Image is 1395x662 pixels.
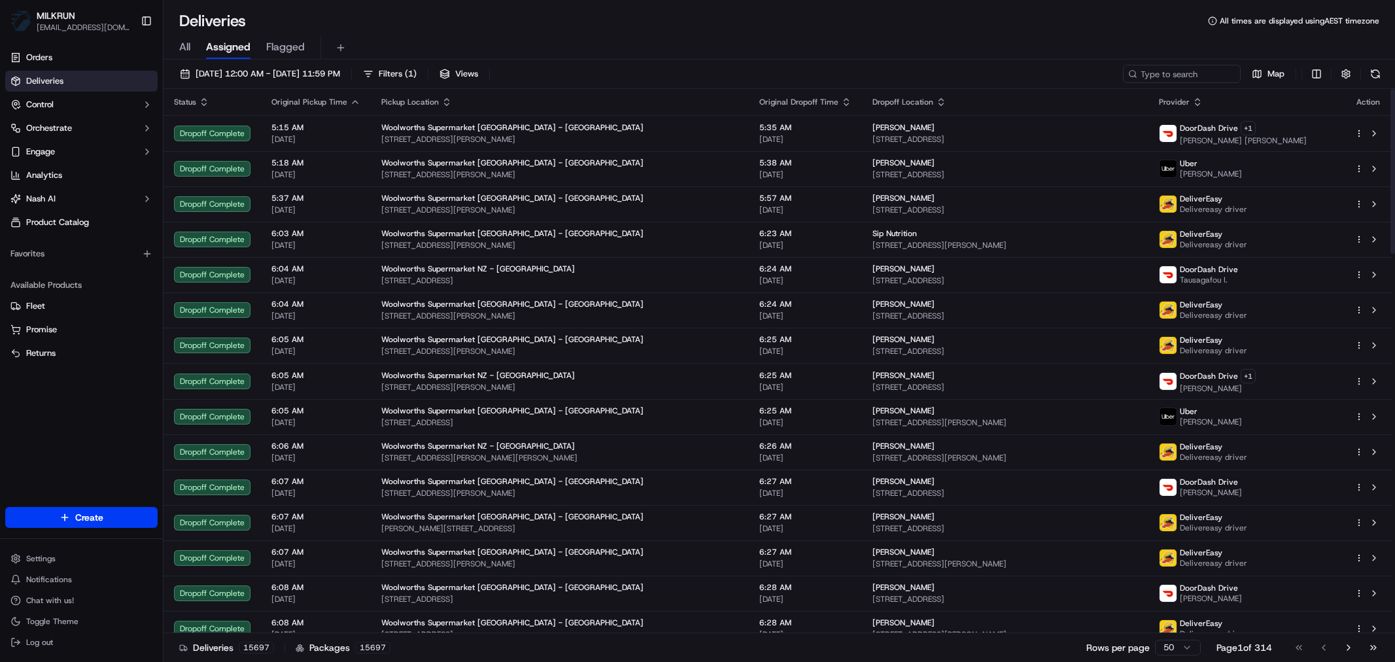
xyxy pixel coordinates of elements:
[759,476,852,487] span: 6:27 AM
[381,193,644,203] span: Woolworths Supermarket [GEOGRAPHIC_DATA] - [GEOGRAPHIC_DATA]
[174,97,196,107] span: Status
[5,275,158,296] div: Available Products
[759,299,852,309] span: 6:24 AM
[271,158,360,168] span: 5:18 AM
[1180,264,1238,275] span: DoorDash Drive
[759,523,852,534] span: [DATE]
[1180,169,1242,179] span: [PERSON_NAME]
[759,240,852,251] span: [DATE]
[872,406,935,416] span: [PERSON_NAME]
[872,488,1138,498] span: [STREET_ADDRESS]
[26,217,89,228] span: Product Catalog
[872,346,1138,357] span: [STREET_ADDRESS]
[1180,583,1238,593] span: DoorDash Drive
[1180,310,1247,321] span: Delivereasy driver
[10,347,152,359] a: Returns
[26,324,57,336] span: Promise
[872,134,1138,145] span: [STREET_ADDRESS]
[381,158,644,168] span: Woolworths Supermarket [GEOGRAPHIC_DATA] - [GEOGRAPHIC_DATA]
[872,629,1138,640] span: [STREET_ADDRESS][PERSON_NAME]
[1123,65,1241,83] input: Type to search
[5,243,158,264] div: Favorites
[381,523,738,534] span: [PERSON_NAME][STREET_ADDRESS]
[271,559,360,569] span: [DATE]
[26,52,52,63] span: Orders
[271,334,360,345] span: 6:05 AM
[405,68,417,80] span: ( 1 )
[271,547,360,557] span: 6:07 AM
[1180,204,1247,215] span: Delivereasy driver
[1160,231,1177,248] img: delivereasy_logo.png
[5,118,158,139] button: Orchestrate
[5,71,158,92] a: Deliveries
[1160,444,1177,461] img: delivereasy_logo.png
[1180,371,1238,381] span: DoorDash Drive
[271,476,360,487] span: 6:07 AM
[872,122,935,133] span: [PERSON_NAME]
[759,264,852,274] span: 6:24 AM
[1160,125,1177,142] img: doordash_logo_v2.png
[5,591,158,610] button: Chat with us!
[759,346,852,357] span: [DATE]
[381,169,738,180] span: [STREET_ADDRESS][PERSON_NAME]
[37,22,130,33] button: [EMAIL_ADDRESS][DOMAIN_NAME]
[26,574,72,585] span: Notifications
[1180,275,1238,285] span: Tausagafou I.
[1180,300,1222,310] span: DeliverEasy
[5,47,158,68] a: Orders
[1180,548,1222,558] span: DeliverEasy
[206,39,250,55] span: Assigned
[26,146,55,158] span: Engage
[271,97,347,107] span: Original Pickup Time
[381,618,644,628] span: Woolworths Supermarket [GEOGRAPHIC_DATA] - [GEOGRAPHIC_DATA]
[357,65,422,83] button: Filters(1)
[271,228,360,239] span: 6:03 AM
[1220,16,1379,26] span: All times are displayed using AEST timezone
[381,228,644,239] span: Woolworths Supermarket [GEOGRAPHIC_DATA] - [GEOGRAPHIC_DATA]
[239,642,274,653] div: 15697
[381,559,738,569] span: [STREET_ADDRESS][PERSON_NAME]
[10,10,31,31] img: MILKRUN
[271,193,360,203] span: 5:37 AM
[759,228,852,239] span: 6:23 AM
[381,264,575,274] span: Woolworths Supermarket NZ - [GEOGRAPHIC_DATA]
[1160,479,1177,496] img: doordash_logo_v2.png
[271,169,360,180] span: [DATE]
[179,10,246,31] h1: Deliveries
[75,511,103,524] span: Create
[296,641,390,654] div: Packages
[381,299,644,309] span: Woolworths Supermarket [GEOGRAPHIC_DATA] - [GEOGRAPHIC_DATA]
[1354,97,1382,107] div: Action
[271,441,360,451] span: 6:06 AM
[759,193,852,203] span: 5:57 AM
[26,300,45,312] span: Fleet
[5,319,158,340] button: Promise
[379,68,417,80] span: Filters
[381,275,738,286] span: [STREET_ADDRESS]
[759,547,852,557] span: 6:27 AM
[26,122,72,134] span: Orchestrate
[872,299,935,309] span: [PERSON_NAME]
[759,618,852,628] span: 6:28 AM
[381,370,575,381] span: Woolworths Supermarket NZ - [GEOGRAPHIC_DATA]
[26,616,78,627] span: Toggle Theme
[1180,335,1222,345] span: DeliverEasy
[759,582,852,593] span: 6:28 AM
[271,629,360,640] span: [DATE]
[26,75,63,87] span: Deliveries
[872,228,917,239] span: Sip Nutrition
[271,594,360,604] span: [DATE]
[381,476,644,487] span: Woolworths Supermarket [GEOGRAPHIC_DATA] - [GEOGRAPHIC_DATA]
[1160,302,1177,319] img: delivereasy_logo.png
[381,512,644,522] span: Woolworths Supermarket [GEOGRAPHIC_DATA] - [GEOGRAPHIC_DATA]
[1180,477,1238,487] span: DoorDash Drive
[872,240,1138,251] span: [STREET_ADDRESS][PERSON_NAME]
[381,382,738,392] span: [STREET_ADDRESS][PERSON_NAME]
[759,629,852,640] span: [DATE]
[872,594,1138,604] span: [STREET_ADDRESS]
[759,169,852,180] span: [DATE]
[1180,523,1247,533] span: Delivereasy driver
[872,264,935,274] span: [PERSON_NAME]
[872,382,1138,392] span: [STREET_ADDRESS]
